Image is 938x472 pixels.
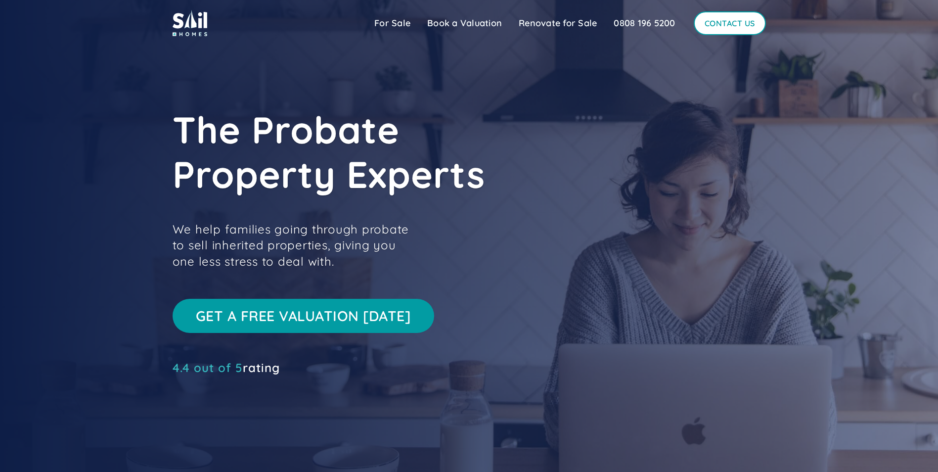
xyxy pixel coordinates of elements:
[173,107,618,196] h1: The Probate Property Experts
[173,221,420,269] p: We help families going through probate to sell inherited properties, giving you one less stress t...
[173,363,280,373] div: rating
[173,299,434,333] a: Get a free valuation [DATE]
[605,13,683,33] a: 0808 196 5200
[694,11,766,35] a: Contact Us
[173,360,243,375] span: 4.4 out of 5
[173,378,321,389] iframe: Customer reviews powered by Trustpilot
[510,13,605,33] a: Renovate for Sale
[173,363,280,373] a: 4.4 out of 5rating
[419,13,510,33] a: Book a Valuation
[173,10,207,36] img: sail home logo
[366,13,419,33] a: For Sale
